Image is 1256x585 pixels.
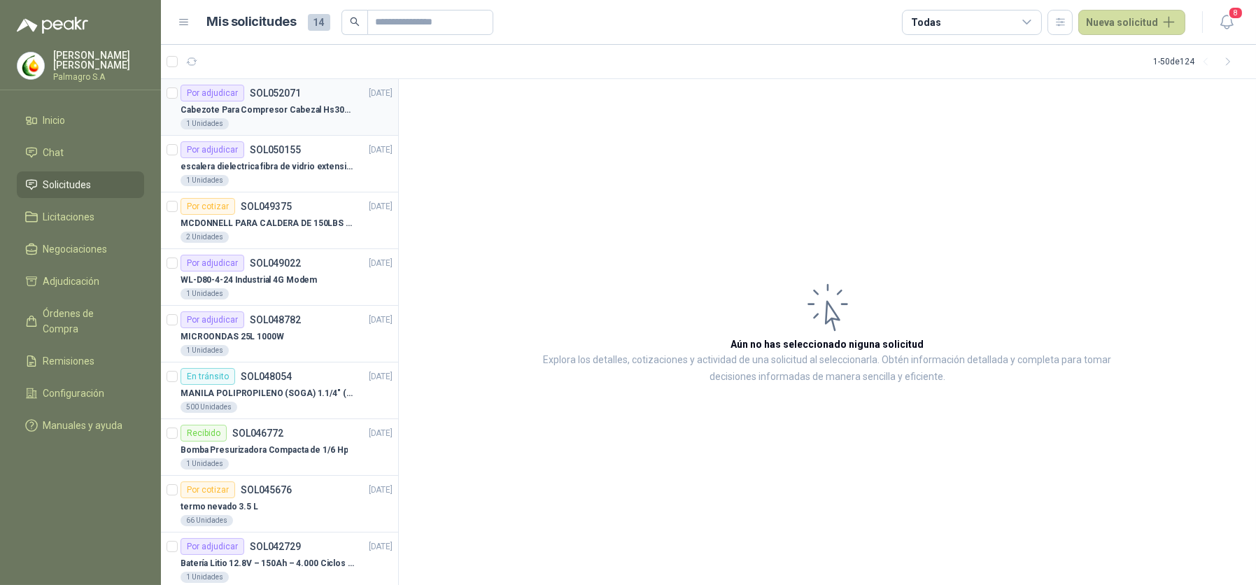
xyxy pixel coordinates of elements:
p: MCDONNELL PARA CALDERA DE 150LBS CON FDC [181,217,355,230]
p: [DATE] [369,143,393,157]
div: 1 Unidades [181,288,229,299]
span: Adjudicación [43,274,100,289]
a: Configuración [17,380,144,407]
p: SOL049022 [250,258,301,268]
div: Por adjudicar [181,85,244,101]
div: 1 Unidades [181,345,229,356]
p: [DATE] [369,540,393,554]
div: Todas [911,15,940,30]
div: 1 Unidades [181,458,229,470]
span: Órdenes de Compra [43,306,131,337]
div: Por cotizar [181,481,235,498]
p: SOL050155 [250,145,301,155]
p: escalera dielectrica fibra de vidrio extensible triple [181,160,355,174]
a: Inicio [17,107,144,134]
p: SOL052071 [250,88,301,98]
p: SOL045676 [241,485,292,495]
a: RecibidoSOL046772[DATE] Bomba Presurizadora Compacta de 1/6 Hp1 Unidades [161,419,398,476]
a: Negociaciones [17,236,144,262]
div: 1 - 50 de 124 [1153,50,1239,73]
p: SOL048782 [250,315,301,325]
a: Chat [17,139,144,166]
p: Bomba Presurizadora Compacta de 1/6 Hp [181,444,348,457]
p: [DATE] [369,370,393,383]
span: Inicio [43,113,66,128]
span: search [350,17,360,27]
p: [DATE] [369,257,393,270]
p: [DATE] [369,200,393,213]
p: WL-D80-4-24 Industrial 4G Modem [181,274,317,287]
p: [DATE] [369,484,393,497]
div: Por cotizar [181,198,235,215]
a: Por adjudicarSOL049022[DATE] WL-D80-4-24 Industrial 4G Modem1 Unidades [161,249,398,306]
span: 14 [308,14,330,31]
button: Nueva solicitud [1078,10,1185,35]
p: SOL048054 [241,372,292,381]
div: 66 Unidades [181,515,233,526]
p: Batería Litio 12.8V – 150Ah – 4.000 Ciclos al 80% - 18Kg – Plástica [181,557,355,570]
div: 1 Unidades [181,118,229,129]
a: Licitaciones [17,204,144,230]
a: Solicitudes [17,171,144,198]
div: 1 Unidades [181,572,229,583]
div: 1 Unidades [181,175,229,186]
h1: Mis solicitudes [207,12,297,32]
div: 500 Unidades [181,402,237,413]
div: 2 Unidades [181,232,229,243]
a: Por adjudicarSOL048782[DATE] MICROONDAS 25L 1000W1 Unidades [161,306,398,362]
p: MANILA POLIPROPILENO (SOGA) 1.1/4" (32MM) marca tesicol [181,387,355,400]
div: En tránsito [181,368,235,385]
p: SOL049375 [241,202,292,211]
span: 8 [1228,6,1243,20]
h3: Aún no has seleccionado niguna solicitud [731,337,924,352]
div: Por adjudicar [181,311,244,328]
p: Cabezote Para Compresor Cabezal Hs3065a Nuevo Marca 3hp [181,104,355,117]
span: Solicitudes [43,177,92,192]
span: Negociaciones [43,241,108,257]
div: Por adjudicar [181,255,244,272]
a: Por cotizarSOL049375[DATE] MCDONNELL PARA CALDERA DE 150LBS CON FDC2 Unidades [161,192,398,249]
a: Por adjudicarSOL052071[DATE] Cabezote Para Compresor Cabezal Hs3065a Nuevo Marca 3hp1 Unidades [161,79,398,136]
p: [DATE] [369,87,393,100]
img: Company Logo [17,52,44,79]
p: Palmagro S.A [53,73,144,81]
p: SOL046772 [232,428,283,438]
p: [DATE] [369,427,393,440]
a: Por cotizarSOL045676[DATE] termo nevado 3.5 L66 Unidades [161,476,398,533]
span: Manuales y ayuda [43,418,123,433]
img: Logo peakr [17,17,88,34]
div: Recibido [181,425,227,442]
span: Configuración [43,386,105,401]
div: Por adjudicar [181,538,244,555]
a: Remisiones [17,348,144,374]
p: Explora los detalles, cotizaciones y actividad de una solicitud al seleccionarla. Obtén informaci... [539,352,1116,386]
p: [DATE] [369,313,393,327]
a: Manuales y ayuda [17,412,144,439]
a: Órdenes de Compra [17,300,144,342]
p: SOL042729 [250,542,301,551]
p: termo nevado 3.5 L [181,500,258,514]
div: Por adjudicar [181,141,244,158]
a: Adjudicación [17,268,144,295]
span: Chat [43,145,64,160]
a: Por adjudicarSOL050155[DATE] escalera dielectrica fibra de vidrio extensible triple1 Unidades [161,136,398,192]
span: Remisiones [43,353,95,369]
button: 8 [1214,10,1239,35]
a: En tránsitoSOL048054[DATE] MANILA POLIPROPILENO (SOGA) 1.1/4" (32MM) marca tesicol500 Unidades [161,362,398,419]
p: [PERSON_NAME] [PERSON_NAME] [53,50,144,70]
p: MICROONDAS 25L 1000W [181,330,284,344]
span: Licitaciones [43,209,95,225]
